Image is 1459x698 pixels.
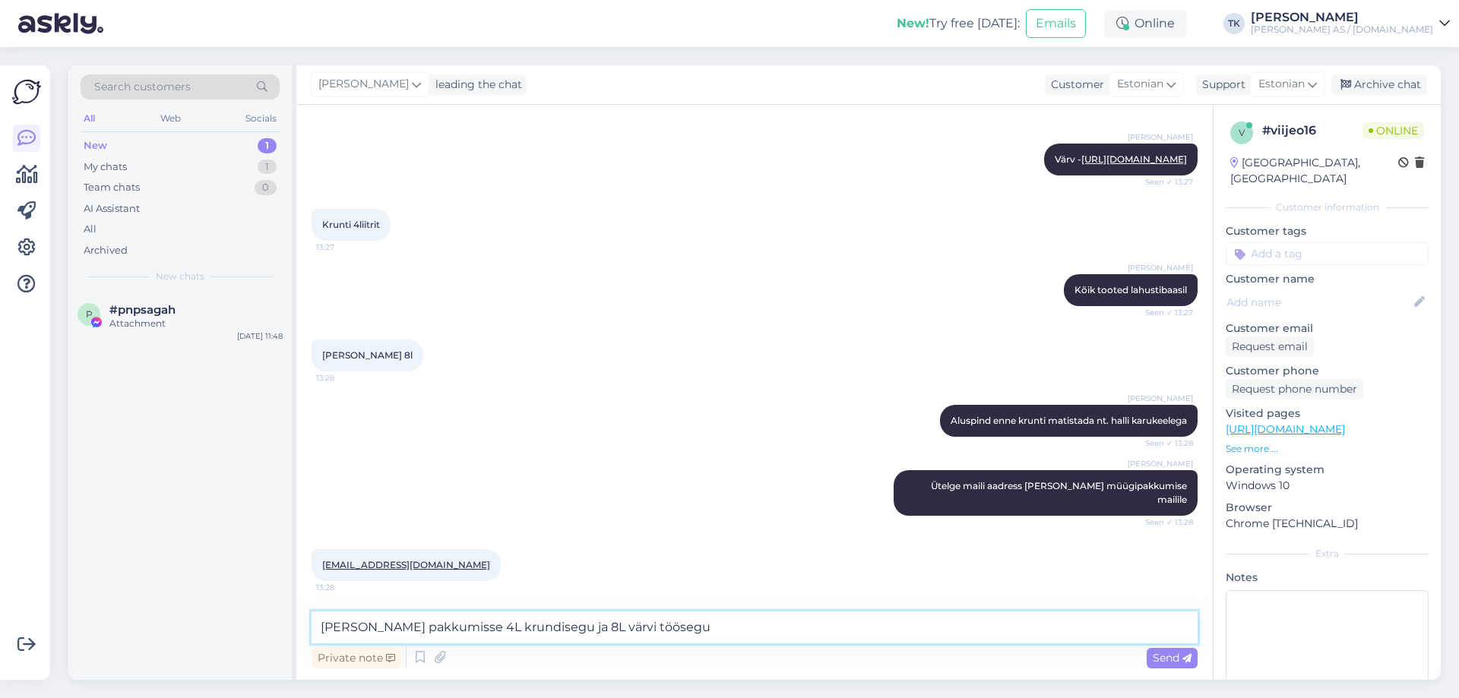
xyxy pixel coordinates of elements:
textarea: [PERSON_NAME] pakkumisse 4L krundisegu ja 8L värvi töösegu [312,611,1198,643]
span: 13:28 [316,582,373,593]
div: All [84,222,97,237]
div: Try free [DATE]: [897,14,1020,33]
span: Ütelge maili aadress [PERSON_NAME] müügipakkumise mailile [931,480,1189,505]
span: Krunti 4liitrit [322,219,380,230]
div: Request email [1226,336,1314,357]
div: All [81,109,98,128]
div: [PERSON_NAME] AS / [DOMAIN_NAME] [1251,24,1433,36]
span: #pnpsagah [109,303,176,317]
span: Estonian [1258,76,1305,93]
span: p [86,308,93,320]
img: Askly Logo [12,77,41,106]
p: See more ... [1226,442,1429,456]
div: 1 [258,159,277,175]
a: [EMAIL_ADDRESS][DOMAIN_NAME] [322,559,490,570]
div: [PERSON_NAME] [1251,11,1433,24]
span: [PERSON_NAME] [318,76,409,93]
span: New chats [156,270,204,283]
b: New! [897,16,929,30]
div: AI Assistant [84,201,140,216]
span: Seen ✓ 13:28 [1136,437,1193,449]
span: [PERSON_NAME] [1128,458,1193,469]
span: Search customers [94,79,191,95]
p: Customer email [1226,321,1429,336]
input: Add a tag [1226,242,1429,265]
p: Notes [1226,570,1429,586]
a: [URL][DOMAIN_NAME] [1226,422,1345,436]
div: Online [1104,10,1187,37]
span: [PERSON_NAME] 8l [322,349,413,361]
div: # viijeo16 [1262,122,1362,140]
a: [PERSON_NAME][PERSON_NAME] AS / [DOMAIN_NAME] [1251,11,1450,36]
span: Värv - [1055,153,1187,165]
div: TK [1223,13,1245,34]
button: Emails [1026,9,1086,38]
div: Extra [1226,547,1429,561]
div: Private note [312,648,401,668]
p: Visited pages [1226,406,1429,422]
div: Attachment [109,317,283,330]
div: Team chats [84,180,140,195]
div: Request phone number [1226,379,1363,400]
div: Archived [84,243,128,258]
span: 13:28 [316,372,373,384]
span: v [1239,127,1245,138]
p: Customer tags [1226,223,1429,239]
div: Socials [242,109,280,128]
a: [URL][DOMAIN_NAME] [1081,153,1187,165]
div: [GEOGRAPHIC_DATA], [GEOGRAPHIC_DATA] [1230,155,1398,187]
div: Archive chat [1331,74,1427,95]
p: Customer name [1226,271,1429,287]
div: Customer [1045,77,1104,93]
div: Support [1196,77,1245,93]
span: Estonian [1117,76,1163,93]
div: New [84,138,107,153]
span: Seen ✓ 13:27 [1136,307,1193,318]
div: 1 [258,138,277,153]
div: Web [157,109,184,128]
span: [PERSON_NAME] [1128,131,1193,143]
p: Chrome [TECHNICAL_ID] [1226,516,1429,532]
div: Customer information [1226,201,1429,214]
span: Seen ✓ 13:27 [1136,176,1193,188]
p: Windows 10 [1226,478,1429,494]
p: Operating system [1226,462,1429,478]
span: Seen ✓ 13:28 [1136,516,1193,528]
span: [PERSON_NAME] [1128,262,1193,273]
div: leading the chat [429,77,522,93]
div: [DATE] 11:48 [237,330,283,342]
span: Online [1362,122,1424,139]
div: 0 [255,180,277,195]
div: My chats [84,159,127,175]
input: Add name [1226,294,1411,311]
p: Browser [1226,500,1429,516]
span: Aluspind enne krunti matistada nt. halli karukeelega [951,415,1187,426]
span: [PERSON_NAME] [1128,393,1193,404]
span: 13:27 [316,242,373,253]
span: Kõik tooted lahustibaasil [1074,284,1187,295]
span: Send [1153,651,1192,665]
p: Customer phone [1226,363,1429,379]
